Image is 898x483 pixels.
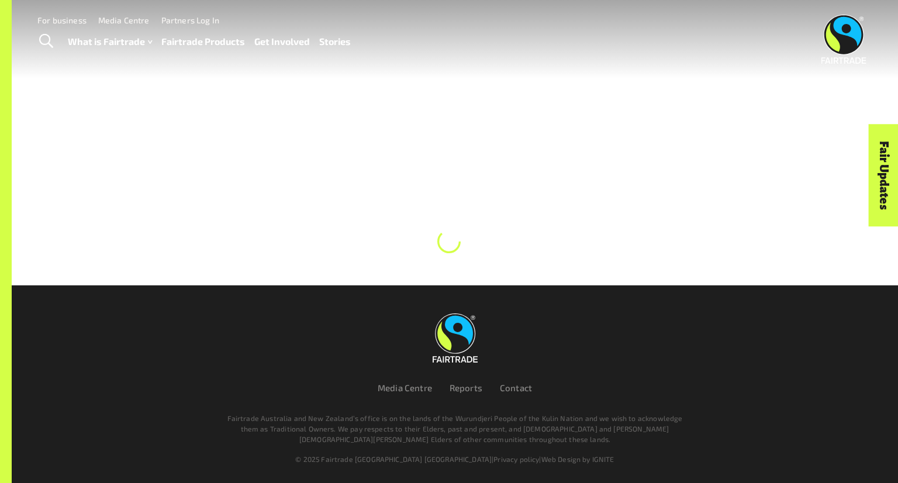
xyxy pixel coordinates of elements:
[493,455,539,463] a: Privacy policy
[254,33,310,50] a: Get Involved
[32,27,60,56] a: Toggle Search
[500,382,532,393] a: Contact
[98,15,150,25] a: Media Centre
[319,33,351,50] a: Stories
[433,313,478,363] img: Fairtrade Australia New Zealand logo
[161,33,245,50] a: Fairtrade Products
[68,33,152,50] a: What is Fairtrade
[222,413,688,444] p: Fairtrade Australia and New Zealand’s office is on the lands of the Wurundjeri People of the Kuli...
[450,382,482,393] a: Reports
[378,382,432,393] a: Media Centre
[821,15,866,64] img: Fairtrade Australia New Zealand logo
[103,454,807,464] div: | |
[541,455,614,463] a: Web Design by IGNITE
[37,15,87,25] a: For business
[161,15,219,25] a: Partners Log In
[295,455,492,463] span: © 2025 Fairtrade [GEOGRAPHIC_DATA] [GEOGRAPHIC_DATA]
